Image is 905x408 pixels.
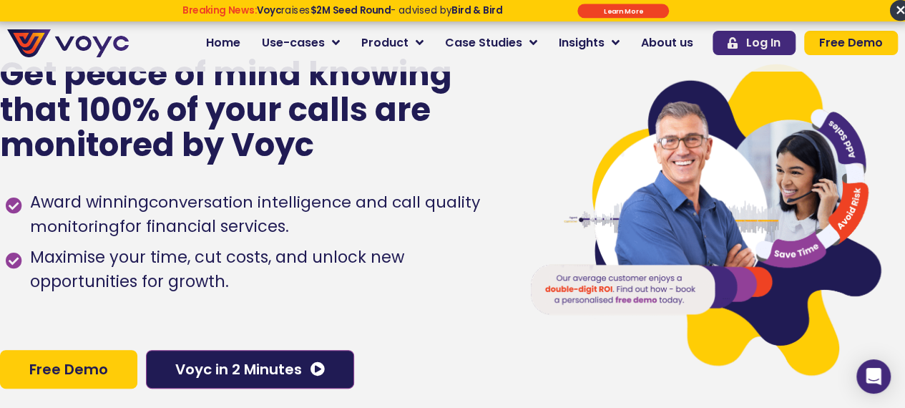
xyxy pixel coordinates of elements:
[856,359,891,394] div: Open Intercom Messenger
[184,116,233,132] span: Job title
[257,4,281,17] strong: Voyc
[251,29,351,57] a: Use-cases
[630,29,704,57] a: About us
[434,29,548,57] a: Case Studies
[184,57,220,74] span: Phone
[559,34,605,52] span: Insights
[577,4,669,18] div: Submit
[195,29,251,57] a: Home
[206,34,240,52] span: Home
[262,34,325,52] span: Use-cases
[713,31,796,55] a: Log In
[146,350,354,389] a: Voyc in 2 Minutes
[257,4,502,17] span: raises - advised by
[30,191,480,238] h1: conversation intelligence and call quality monitoring
[175,362,302,377] span: Voyc in 2 Minutes
[746,37,781,49] span: Log In
[451,4,502,17] strong: Bird & Bird
[310,4,391,17] strong: $2M Seed Round
[804,31,898,55] a: Free Demo
[182,4,257,17] strong: Breaking News:
[641,34,693,52] span: About us
[134,4,550,27] div: Breaking News: Voyc raises $2M Seed Round - advised by Bird & Bird
[7,29,129,57] img: voyc-full-logo
[29,362,108,377] span: Free Demo
[445,34,522,52] span: Case Studies
[819,37,883,49] span: Free Demo
[351,29,434,57] a: Product
[548,29,630,57] a: Insights
[361,34,409,52] span: Product
[26,190,502,239] span: Award winning for financial services.
[26,246,502,294] span: Maximise your time, cut costs, and unlock new opportunities for growth.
